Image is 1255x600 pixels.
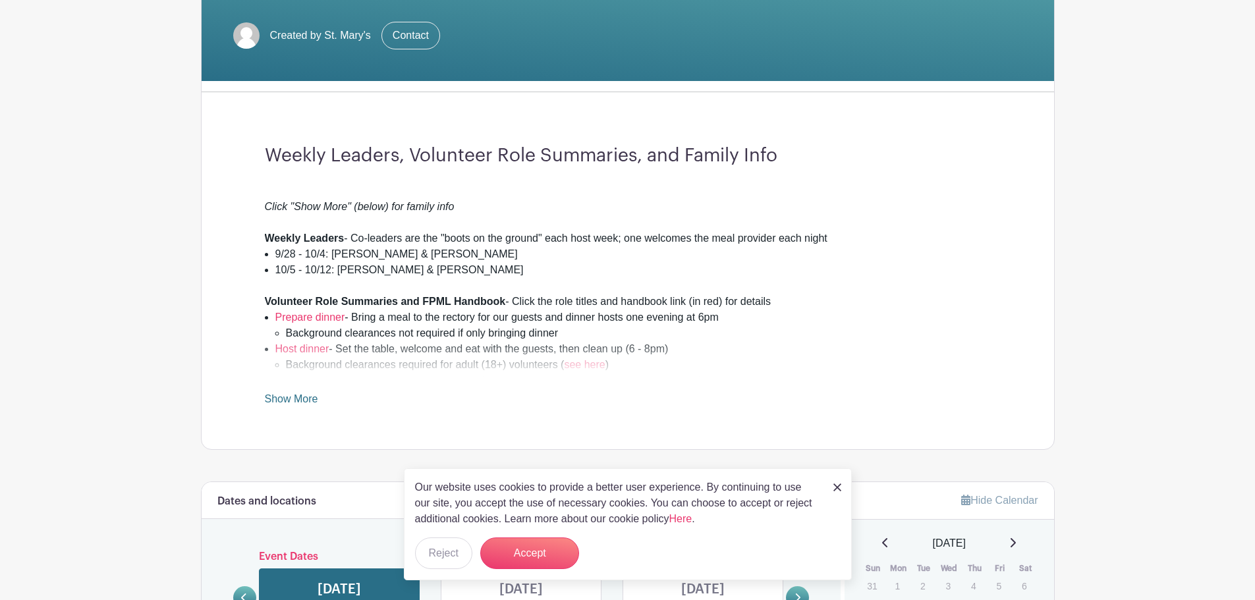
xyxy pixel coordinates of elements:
th: Mon [886,562,912,575]
a: see here [564,359,605,370]
a: Stay overnight [275,375,343,386]
p: 3 [937,576,959,596]
a: Show More [265,393,318,410]
button: Reject [415,537,472,569]
p: 1 [887,576,908,596]
th: Sun [860,562,886,575]
span: [DATE] [933,535,966,551]
a: Prepare dinner [275,312,345,323]
li: 9/28 - 10/4: [PERSON_NAME] & [PERSON_NAME] [275,246,991,262]
h3: Weekly Leaders, Volunteer Role Summaries, and Family Info [265,145,991,167]
p: 2 [912,576,934,596]
p: 4 [962,576,984,596]
a: Contact [381,22,440,49]
a: Hide Calendar [961,495,1038,506]
img: close_button-5f87c8562297e5c2d7936805f587ecaba9071eb48480494691a3f1689db116b3.svg [833,483,841,491]
p: 5 [988,576,1010,596]
div: - Click the role titles and handbook link (in red) for details [265,294,991,310]
a: Host dinner [275,343,329,354]
li: Background clearances required for adult (18+) volunteers ( ) [286,357,991,373]
li: 10/5 - 10/12: [PERSON_NAME] & [PERSON_NAME] [275,262,991,278]
th: Sat [1013,562,1038,575]
p: Our website uses cookies to provide a better user experience. By continuing to use our site, you ... [415,479,820,527]
img: default-ce2991bfa6775e67f084385cd625a349d9dcbb7a52a09fb2fda1e96e2d18dcdb.png [233,22,260,49]
th: Wed [937,562,962,575]
th: Fri [988,562,1013,575]
th: Tue [911,562,937,575]
h6: Event Dates [256,551,787,563]
span: Created by St. Mary's [270,28,371,43]
h6: Dates and locations [217,495,316,508]
div: - Co-leaders are the "boots on the ground" each host week; one welcomes the meal provider each night [265,231,991,246]
button: Accept [480,537,579,569]
strong: Volunteer Role Summaries and FPML Handbook [265,296,506,307]
em: Click "Show More" (below) for family info [265,201,455,212]
li: - Bring a meal to the rectory for our guests and dinner hosts one evening at 6pm [275,310,991,341]
li: - Greet guests, sleep in one of two host rooms, then lock up in the morning (8pm - 6am) [275,373,991,404]
p: 6 [1013,576,1035,596]
th: Thu [962,562,988,575]
li: Background clearances not required if only bringing dinner [286,325,991,341]
p: 31 [861,576,883,596]
strong: Weekly Leaders [265,232,345,244]
li: - Set the table, welcome and eat with the guests, then clean up (6 - 8pm) [275,341,991,373]
a: Here [669,513,692,524]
